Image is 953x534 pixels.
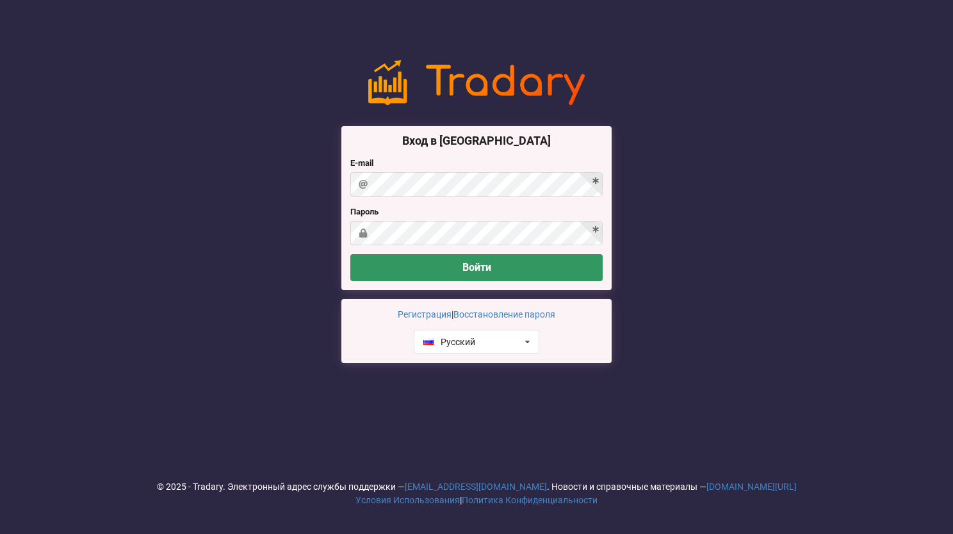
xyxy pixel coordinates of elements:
h3: Вход в [GEOGRAPHIC_DATA] [350,133,603,148]
label: E-mail [350,157,603,170]
a: [EMAIL_ADDRESS][DOMAIN_NAME] [405,481,547,492]
button: Войти [350,254,603,280]
a: [DOMAIN_NAME][URL] [706,481,797,492]
p: | [350,308,603,321]
a: Политика Конфиденциальности [462,495,598,505]
div: © 2025 - Tradary. Электронный адрес службы поддержки — . Новости и справочные материалы — | [9,480,944,507]
a: Условия Использования [355,495,460,505]
img: logo-noslogan-1ad60627477bfbe4b251f00f67da6d4e.png [368,60,585,105]
div: Русский [423,337,475,346]
a: Регистрация [398,309,452,320]
a: Восстановление пароля [453,309,555,320]
label: Пароль [350,206,603,218]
